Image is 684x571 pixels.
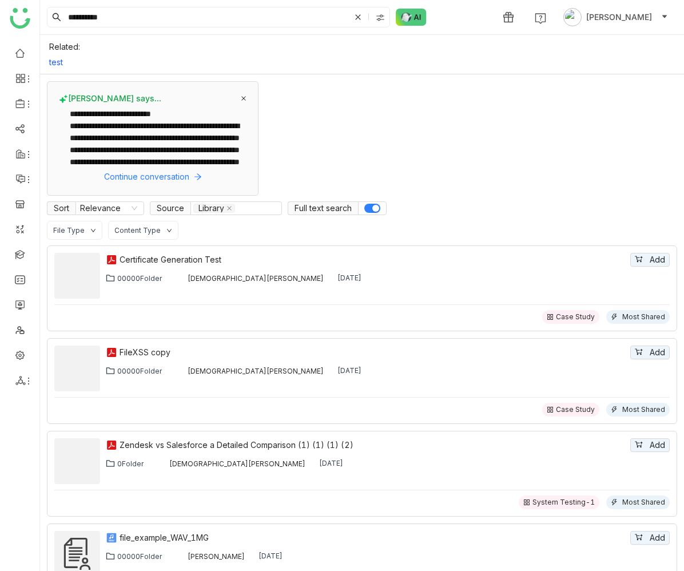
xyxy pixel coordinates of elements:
img: pdf.svg [106,439,117,451]
span: [PERSON_NAME] says... [59,93,161,104]
a: test [49,57,63,67]
div: System Testing-1 [532,498,595,507]
img: help.svg [535,13,546,24]
span: Add [650,346,665,359]
div: Related: [49,42,675,51]
img: wav.svg [106,532,117,544]
img: 684a9aedde261c4b36a3ced9 [176,552,185,561]
img: pdf.svg [106,347,117,358]
div: Most Shared [622,405,665,414]
div: [DEMOGRAPHIC_DATA][PERSON_NAME] [169,459,305,468]
div: [DATE] [337,273,361,283]
div: Content Type [114,226,161,235]
button: Continue conversation [59,170,246,184]
img: search-type.svg [376,13,385,22]
div: Case Study [556,312,595,322]
span: Sort [47,201,75,215]
img: logo [10,8,30,29]
button: [PERSON_NAME] [561,8,670,26]
button: Add [630,531,670,545]
img: buddy-says [59,94,68,104]
div: 00000Folder [117,367,162,375]
div: File Type [53,226,85,235]
img: 684a9b06de261c4b36a3cf65 [176,273,185,283]
nz-select-item: Relevance [80,202,140,215]
a: Zendesk vs Salesforce a Detailed Comparison (1) (1) (1) (2) [120,439,628,451]
div: Library [198,204,224,212]
button: Add [630,346,670,359]
div: [DEMOGRAPHIC_DATA][PERSON_NAME] [188,367,324,375]
img: Certificate Generation Test [54,257,100,295]
div: [DATE] [319,459,343,468]
div: [DATE] [259,552,283,561]
img: ask-buddy-normal.svg [396,9,427,26]
img: 684a9b06de261c4b36a3cf65 [157,459,166,468]
div: [DATE] [337,366,361,375]
a: FileXSS copy [120,346,628,359]
span: Source [150,201,190,215]
img: 684a9b06de261c4b36a3cf65 [176,366,185,375]
div: 00000Folder [117,552,162,561]
img: pdf.svg [106,254,117,265]
span: [PERSON_NAME] [586,11,652,23]
span: Add [650,253,665,266]
div: [DEMOGRAPHIC_DATA][PERSON_NAME] [188,274,324,283]
button: Add [630,253,670,267]
img: Zendesk vs Salesforce a Detailed Comparison (1) (1) (1) (2) [54,438,100,506]
img: avatar [563,8,582,26]
div: Most Shared [622,312,665,322]
div: Most Shared [622,498,665,507]
span: Add [650,532,665,544]
a: Certificate Generation Test [120,253,628,266]
div: Case Study [556,405,595,414]
span: Continue conversation [104,170,189,183]
div: [PERSON_NAME] [188,552,245,561]
div: 00000Folder [117,274,162,283]
span: Add [650,439,665,451]
button: Add [630,438,670,452]
span: Full text search [288,201,358,215]
nz-select-item: Library [193,204,235,213]
a: file_example_WAV_1MG [120,532,628,544]
div: 0Folder [117,459,144,468]
img: FileXSS copy [54,359,100,378]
